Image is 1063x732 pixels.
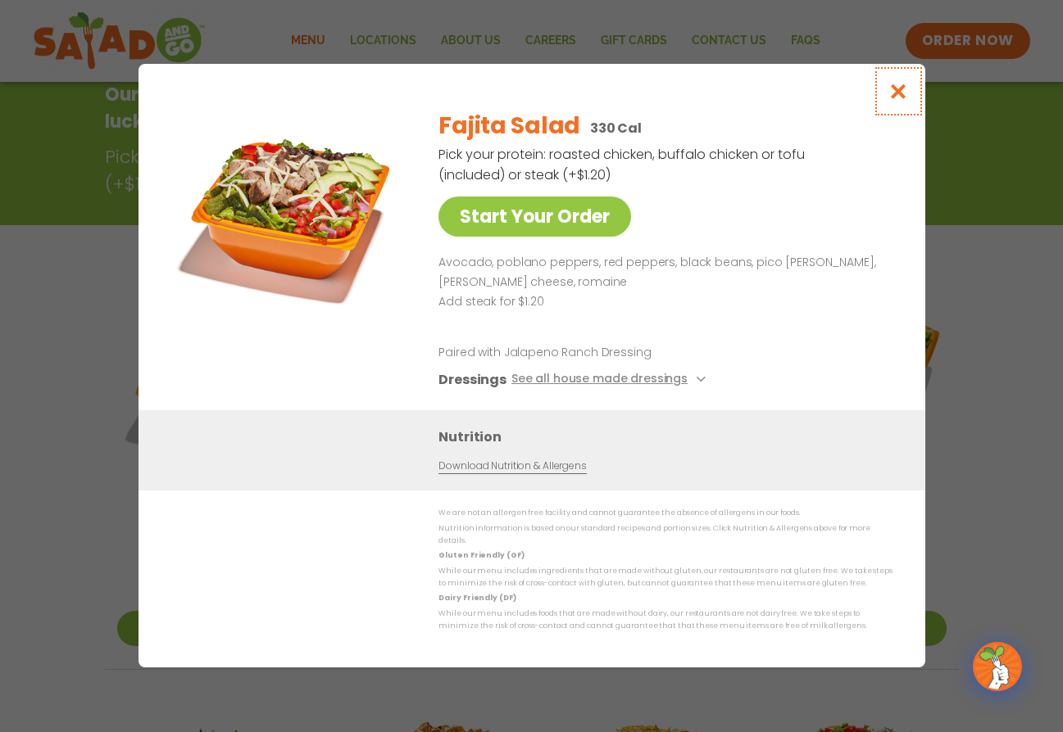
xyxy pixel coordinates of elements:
p: While our menu includes ingredients that are made without gluten, our restaurants are not gluten ... [438,565,893,590]
p: Pick your protein: roasted chicken, buffalo chicken or tofu (included) or steak (+$1.20) [438,144,807,185]
button: Close modal [871,64,924,119]
p: Avocado, poblano peppers, red peppers, black beans, pico [PERSON_NAME], [PERSON_NAME] cheese, rom... [438,253,886,292]
a: Download Nutrition & Allergens [438,459,586,475]
p: Paired with Jalapeno Ranch Dressing [438,345,742,362]
h2: Fajita Salad [438,109,580,143]
a: Start Your Order [438,197,631,237]
img: wpChatIcon [974,644,1020,689]
p: We are not an allergen free facility and cannot guarantee the absence of allergens in our foods. [438,508,893,520]
button: See all house made dressings [511,370,710,391]
strong: Gluten Friendly (GF) [438,551,524,561]
p: While our menu includes foods that are made without dairy, our restaurants are not dairy free. We... [438,608,893,633]
h3: Dressings [438,370,507,391]
p: Add steak for $1.20 [438,292,886,312]
strong: Dairy Friendly (DF) [438,594,516,603]
h3: Nutrition [438,427,901,448]
p: Nutrition information is based on our standard recipes and portion sizes. Click Nutrition & Aller... [438,522,893,548]
p: 330 Cal [590,118,642,138]
img: Featured product photo for Fajita Salad [175,97,405,326]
